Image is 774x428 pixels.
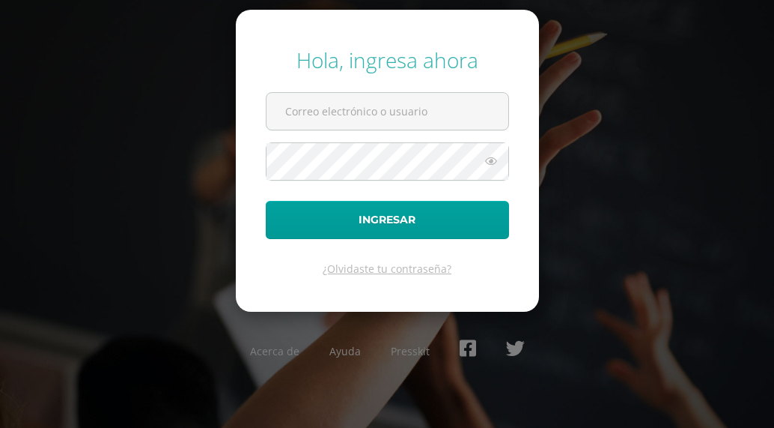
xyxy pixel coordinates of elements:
a: Acerca de [250,344,299,358]
a: Presskit [391,344,430,358]
input: Correo electrónico o usuario [266,93,508,130]
button: Ingresar [266,201,509,239]
a: Ayuda [329,344,361,358]
div: Hola, ingresa ahora [266,46,509,74]
a: ¿Olvidaste tu contraseña? [323,262,451,276]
